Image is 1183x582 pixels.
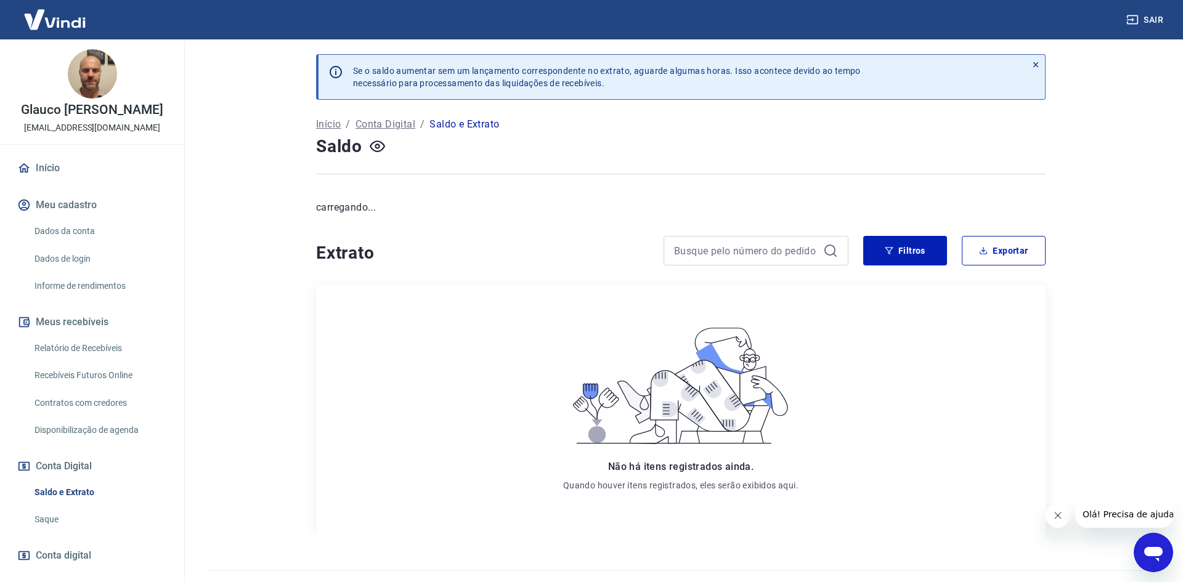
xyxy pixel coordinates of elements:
iframe: Fechar mensagem [1046,503,1070,528]
iframe: Mensagem da empresa [1075,501,1173,528]
span: Conta digital [36,547,91,564]
p: / [346,117,350,132]
p: Se o saldo aumentar sem um lançamento correspondente no extrato, aguarde algumas horas. Isso acon... [353,65,861,89]
button: Sair [1124,9,1168,31]
span: Olá! Precisa de ajuda? [7,9,104,18]
a: Início [15,155,169,182]
iframe: Botão para abrir a janela de mensagens [1134,533,1173,572]
a: Dados de login [30,246,169,272]
p: Glauco [PERSON_NAME] [21,103,163,116]
a: Dados da conta [30,219,169,244]
button: Meu cadastro [15,192,169,219]
a: Recebíveis Futuros Online [30,363,169,388]
span: Não há itens registrados ainda. [608,461,754,472]
button: Exportar [962,236,1046,265]
button: Filtros [863,236,947,265]
button: Conta Digital [15,453,169,480]
a: Contratos com credores [30,390,169,416]
a: Saque [30,507,169,532]
a: Informe de rendimentos [30,273,169,299]
a: Conta digital [15,542,169,569]
img: Vindi [15,1,95,38]
p: / [420,117,425,132]
input: Busque pelo número do pedido [674,241,818,260]
img: 884c400a-8833-47f1-86f2-deea47fbfc1a.jpeg [68,49,117,99]
h4: Extrato [316,241,649,265]
a: Relatório de Recebíveis [30,336,169,361]
a: Conta Digital [356,117,415,132]
p: Saldo e Extrato [429,117,499,132]
p: carregando... [316,200,1046,215]
p: Quando houver itens registrados, eles serão exibidos aqui. [563,479,799,491]
h4: Saldo [316,134,362,159]
a: Saldo e Extrato [30,480,169,505]
a: Início [316,117,341,132]
p: [EMAIL_ADDRESS][DOMAIN_NAME] [24,121,160,134]
a: Disponibilização de agenda [30,418,169,443]
button: Meus recebíveis [15,309,169,336]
